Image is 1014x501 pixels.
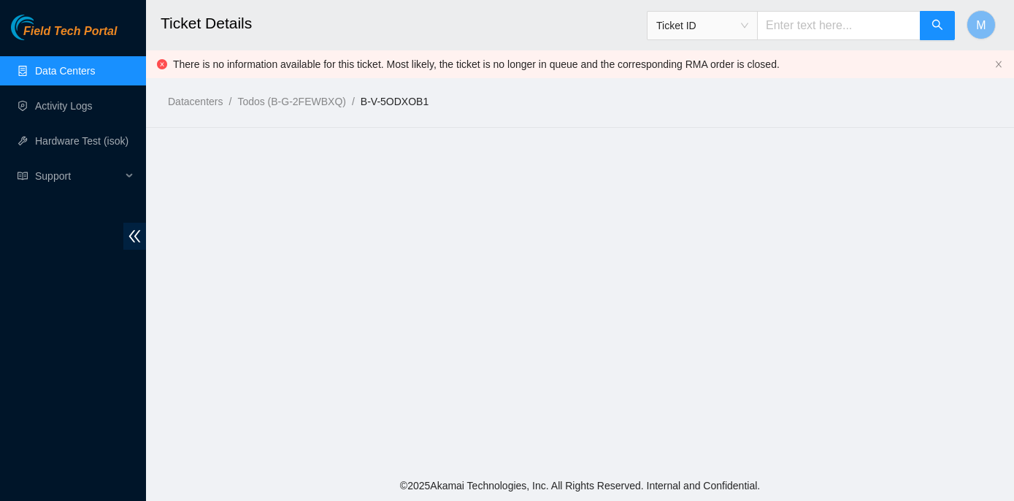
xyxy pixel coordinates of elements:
[35,65,95,77] a: Data Centers
[168,96,223,107] a: Datacenters
[35,100,93,112] a: Activity Logs
[11,15,74,40] img: Akamai Technologies
[932,19,943,33] span: search
[656,15,748,37] span: Ticket ID
[228,96,231,107] span: /
[35,161,121,191] span: Support
[967,10,996,39] button: M
[757,11,921,40] input: Enter text here...
[35,135,128,147] a: Hardware Test (isok)
[123,223,146,250] span: double-left
[23,25,117,39] span: Field Tech Portal
[18,171,28,181] span: read
[11,26,117,45] a: Akamai TechnologiesField Tech Portal
[361,96,429,107] a: B-V-5ODXOB1
[994,60,1003,69] button: close
[146,470,1014,501] footer: © 2025 Akamai Technologies, Inc. All Rights Reserved. Internal and Confidential.
[237,96,346,107] a: Todos (B-G-2FEWBXQ)
[352,96,355,107] span: /
[976,16,986,34] span: M
[920,11,955,40] button: search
